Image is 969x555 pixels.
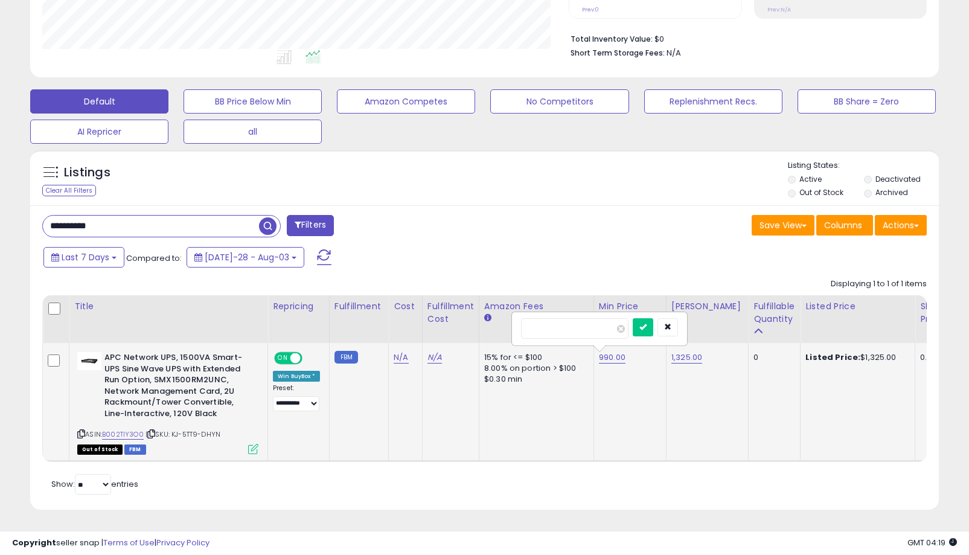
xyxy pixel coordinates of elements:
[337,89,475,114] button: Amazon Competes
[30,120,168,144] button: AI Repricer
[77,444,123,455] span: All listings that are currently out of stock and unavailable for purchase on Amazon
[427,351,442,364] a: N/A
[752,215,814,236] button: Save View
[753,300,795,326] div: Fulfillable Quantity
[427,300,474,326] div: Fulfillment Cost
[484,313,491,324] small: Amazon Fees.
[104,352,251,422] b: APC Network UPS, 1500VA Smart-UPS Sine Wave UPS with Extended Run Option, SMX1500RM2UNC, Network ...
[671,351,702,364] a: 1,325.00
[875,174,921,184] label: Deactivated
[599,300,661,313] div: Min Price
[275,353,290,364] span: ON
[799,187,843,197] label: Out of Stock
[671,300,743,313] div: [PERSON_NAME]
[582,6,599,13] small: Prev: 0
[287,215,334,236] button: Filters
[788,160,939,172] p: Listing States:
[77,352,258,453] div: ASIN:
[490,89,628,114] button: No Competitors
[156,537,209,548] a: Privacy Policy
[805,300,910,313] div: Listed Price
[824,219,862,231] span: Columns
[805,352,906,363] div: $1,325.00
[798,89,936,114] button: BB Share = Zero
[334,300,383,313] div: Fulfillment
[875,215,927,236] button: Actions
[875,187,908,197] label: Archived
[273,371,320,382] div: Win BuyBox *
[30,89,168,114] button: Default
[667,47,681,59] span: N/A
[484,363,584,374] div: 8.00% on portion > $100
[43,247,124,268] button: Last 7 Days
[571,34,653,44] b: Total Inventory Value:
[205,251,289,263] span: [DATE]-28 - Aug-03
[816,215,873,236] button: Columns
[273,384,320,411] div: Preset:
[484,352,584,363] div: 15% for <= $100
[644,89,782,114] button: Replenishment Recs.
[77,352,101,370] img: 21NizaUcoIL._SL40_.jpg
[805,351,860,363] b: Listed Price:
[920,352,940,363] div: 0.00
[571,31,918,45] li: $0
[920,300,944,326] div: Ship Price
[907,537,957,548] span: 2025-08-17 04:19 GMT
[74,300,263,313] div: Title
[64,164,110,181] h5: Listings
[102,429,144,440] a: B002TIY3O0
[12,537,56,548] strong: Copyright
[799,174,822,184] label: Active
[831,278,927,290] div: Displaying 1 to 1 of 1 items
[146,429,220,439] span: | SKU: KJ-5TT9-DHYN
[42,185,96,196] div: Clear All Filters
[62,251,109,263] span: Last 7 Days
[334,351,358,364] small: FBM
[484,300,589,313] div: Amazon Fees
[484,374,584,385] div: $0.30 min
[103,537,155,548] a: Terms of Use
[124,444,146,455] span: FBM
[571,48,665,58] b: Short Term Storage Fees:
[767,6,791,13] small: Prev: N/A
[51,478,138,490] span: Show: entries
[126,252,182,264] span: Compared to:
[184,120,322,144] button: all
[394,300,417,313] div: Cost
[753,352,791,363] div: 0
[273,300,324,313] div: Repricing
[301,353,320,364] span: OFF
[184,89,322,114] button: BB Price Below Min
[187,247,304,268] button: [DATE]-28 - Aug-03
[599,351,625,364] a: 990.00
[394,351,408,364] a: N/A
[12,537,209,549] div: seller snap | |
